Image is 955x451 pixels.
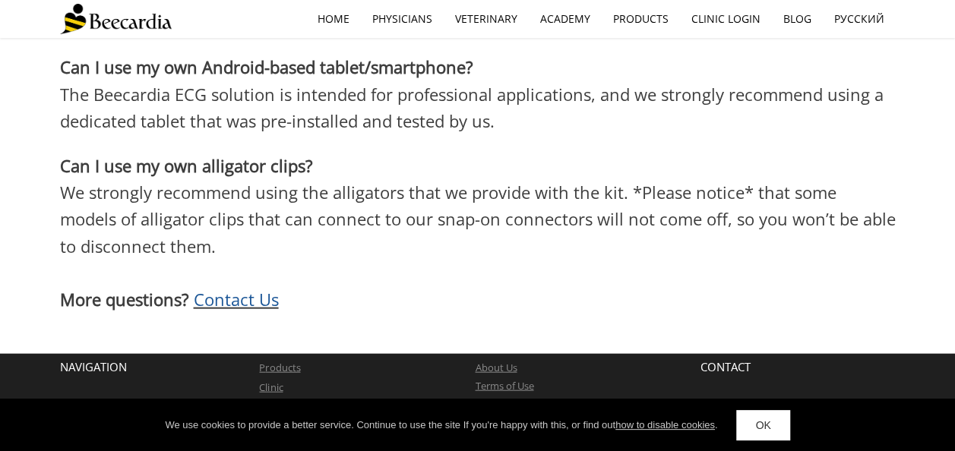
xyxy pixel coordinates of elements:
[772,2,823,36] a: Blog
[700,359,751,374] span: CONTACT
[259,361,265,374] a: P
[736,410,789,440] a: OK
[60,154,313,177] span: Can I use my own alligator clips?
[60,55,371,78] span: Can I use my own Android-based tablet/
[680,2,772,36] a: Clinic Login
[371,55,466,78] span: smartphone
[60,181,896,257] span: We strongly recommend using the alligators that we provide with the kit. *Please notice* that som...
[265,361,300,374] a: roducts
[60,4,172,34] img: Beecardia
[165,418,717,433] div: We use cookies to provide a better service. Continue to use the site If you're happy with this, o...
[602,2,680,36] a: Products
[60,359,127,374] span: NAVIGATION
[194,288,279,311] a: Contact Us
[823,2,896,36] a: Русский
[615,419,715,430] a: how to disable cookies
[444,2,529,36] a: Veterinary
[700,397,755,411] span: Witalize Ltd.
[259,380,283,394] a: Clinic
[361,2,444,36] a: Physicians
[529,2,602,36] a: Academy
[306,2,361,36] a: home
[475,361,517,374] a: About Us
[60,288,189,311] span: More questions?
[475,379,533,393] a: Terms of Use
[466,55,473,78] span: ?
[60,83,884,132] span: The Beecardia ECG solution is intended for professional applications, and we strongly recommend u...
